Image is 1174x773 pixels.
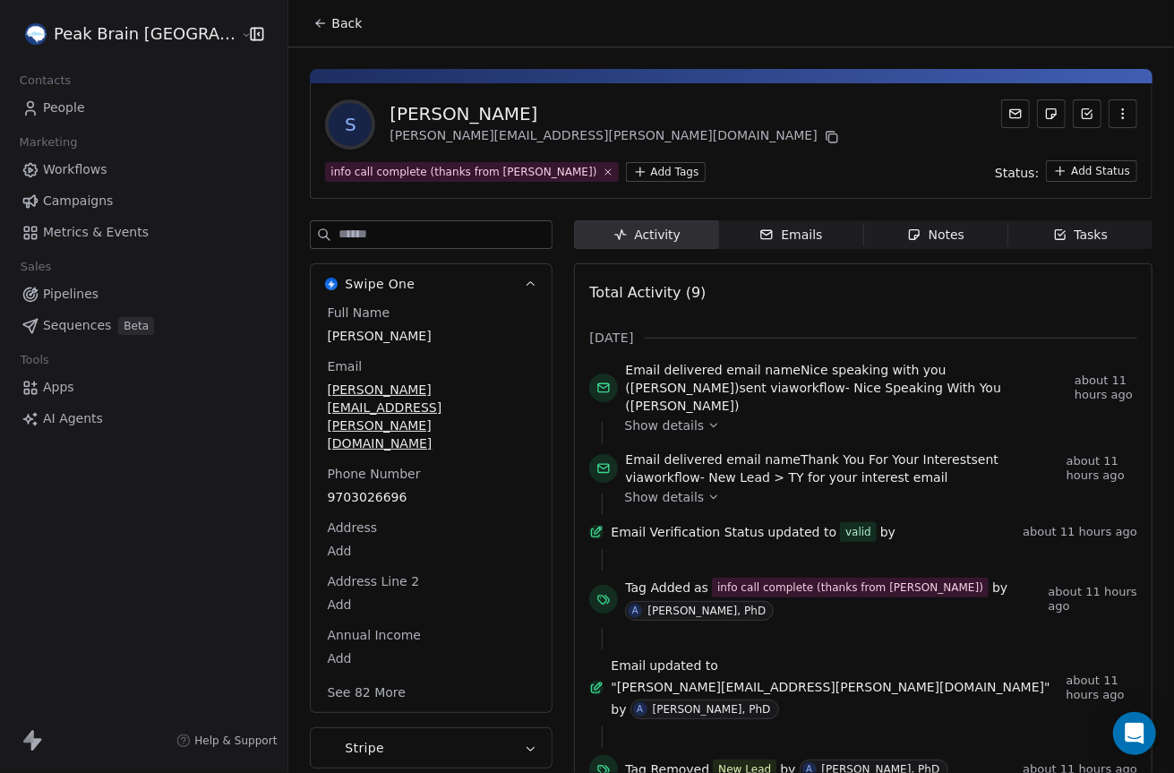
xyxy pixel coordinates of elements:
[708,470,947,485] span: New Lead > TY for your interest email
[589,284,706,301] span: Total Activity (9)
[43,378,74,397] span: Apps
[12,67,79,94] span: Contacts
[759,226,822,245] div: Emails
[323,465,424,483] span: Phone Number
[632,604,638,618] div: A
[325,278,338,290] img: Swipe One
[611,657,646,674] span: Email
[653,703,771,716] div: [PERSON_NAME], PhD
[43,223,149,242] span: Metrics & Events
[327,649,536,667] span: Add
[624,417,704,434] span: Show details
[992,579,1007,597] span: by
[311,304,552,712] div: Swipe OneSwipe One
[118,317,154,335] span: Beta
[845,523,871,541] div: valid
[325,742,338,754] img: Stripe
[694,579,708,597] span: as
[625,363,722,377] span: Email delivered
[647,605,766,617] div: [PERSON_NAME], PhD
[717,580,983,596] div: info call complete (thanks from [PERSON_NAME])
[767,523,836,541] span: updated to
[327,327,536,345] span: [PERSON_NAME]
[13,253,59,280] span: Sales
[801,452,972,467] span: Thank You For Your Interest
[1053,226,1109,245] div: Tasks
[14,373,273,402] a: Apps
[329,103,372,146] span: S
[625,451,1058,486] span: email name sent via workflow -
[637,702,643,717] div: A
[1049,585,1137,614] span: about 11 hours ago
[625,452,722,467] span: Email delivered
[176,734,277,748] a: Help & Support
[303,7,373,39] button: Back
[14,311,273,340] a: SequencesBeta
[327,488,536,506] span: 9703026696
[626,162,707,182] button: Add Tags
[995,164,1039,182] span: Status:
[323,357,365,375] span: Email
[14,93,273,123] a: People
[311,728,552,768] button: StripeStripe
[43,409,103,428] span: AI Agents
[43,316,111,335] span: Sequences
[624,488,1125,506] a: Show details
[345,739,384,757] span: Stripe
[327,381,536,452] span: [PERSON_NAME][EMAIL_ADDRESS][PERSON_NAME][DOMAIN_NAME]
[54,22,236,46] span: Peak Brain [GEOGRAPHIC_DATA]
[611,678,1050,696] span: "[PERSON_NAME][EMAIL_ADDRESS][PERSON_NAME][DOMAIN_NAME]"
[25,23,47,45] img: Peak%20Brain%20Logo.png
[43,285,99,304] span: Pipelines
[1046,160,1137,182] button: Add Status
[611,700,626,718] span: by
[323,626,424,644] span: Annual Income
[625,579,690,597] span: Tag Added
[323,519,381,537] span: Address
[323,572,423,590] span: Address Line 2
[1113,712,1156,755] div: Open Intercom Messenger
[14,155,273,185] a: Workflows
[331,14,362,32] span: Back
[624,417,1125,434] a: Show details
[611,523,764,541] span: Email Verification Status
[649,657,718,674] span: updated to
[330,164,596,180] div: info call complete (thanks from [PERSON_NAME])
[14,186,273,216] a: Campaigns
[390,126,842,148] div: [PERSON_NAME][EMAIL_ADDRESS][PERSON_NAME][DOMAIN_NAME]
[327,542,536,560] span: Add
[311,264,552,304] button: Swipe OneSwipe One
[43,192,113,210] span: Campaigns
[194,734,277,748] span: Help & Support
[43,160,107,179] span: Workflows
[907,226,964,245] div: Notes
[323,304,393,322] span: Full Name
[14,404,273,434] a: AI Agents
[14,279,273,309] a: Pipelines
[1023,525,1137,539] span: about 11 hours ago
[13,347,56,374] span: Tools
[14,218,273,247] a: Metrics & Events
[625,361,1067,415] span: email name sent via workflow -
[43,99,85,117] span: People
[589,329,633,347] span: [DATE]
[345,275,415,293] span: Swipe One
[624,488,704,506] span: Show details
[1067,674,1137,702] span: about 11 hours ago
[1075,374,1137,402] span: about 11 hours ago
[316,676,416,709] button: See 82 More
[1067,454,1137,483] span: about 11 hours ago
[880,523,895,541] span: by
[327,596,536,614] span: Add
[21,19,228,49] button: Peak Brain [GEOGRAPHIC_DATA]
[12,129,85,156] span: Marketing
[390,101,842,126] div: [PERSON_NAME]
